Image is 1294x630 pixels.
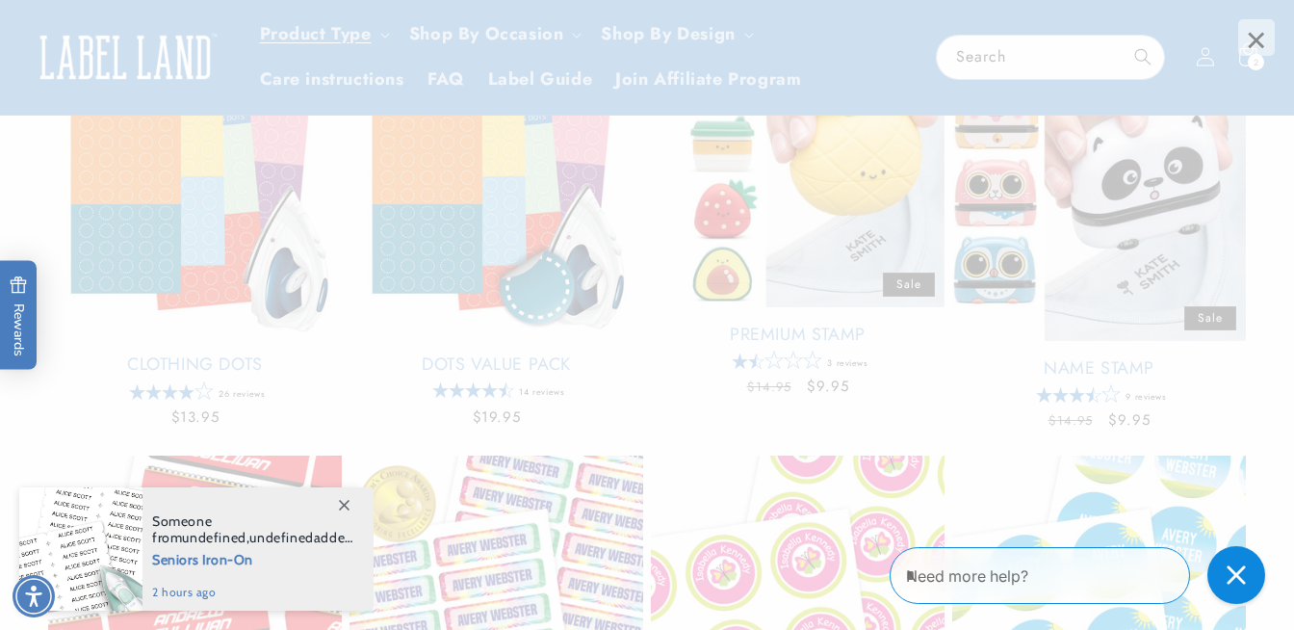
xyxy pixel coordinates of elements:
span: undefined [182,529,246,546]
span: 2 hours ago [152,584,353,601]
span: Close [1238,19,1275,56]
span: undefined [249,529,313,546]
span: Seniors Iron-On [152,546,353,570]
span: Rewards [10,276,28,356]
iframe: Gorgias Floating Chat [890,539,1275,611]
span: Someone from , added this product to their cart. [152,513,353,546]
iframe: Sign Up via Text for Offers [15,476,244,534]
div: Accessibility Menu [13,575,55,617]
